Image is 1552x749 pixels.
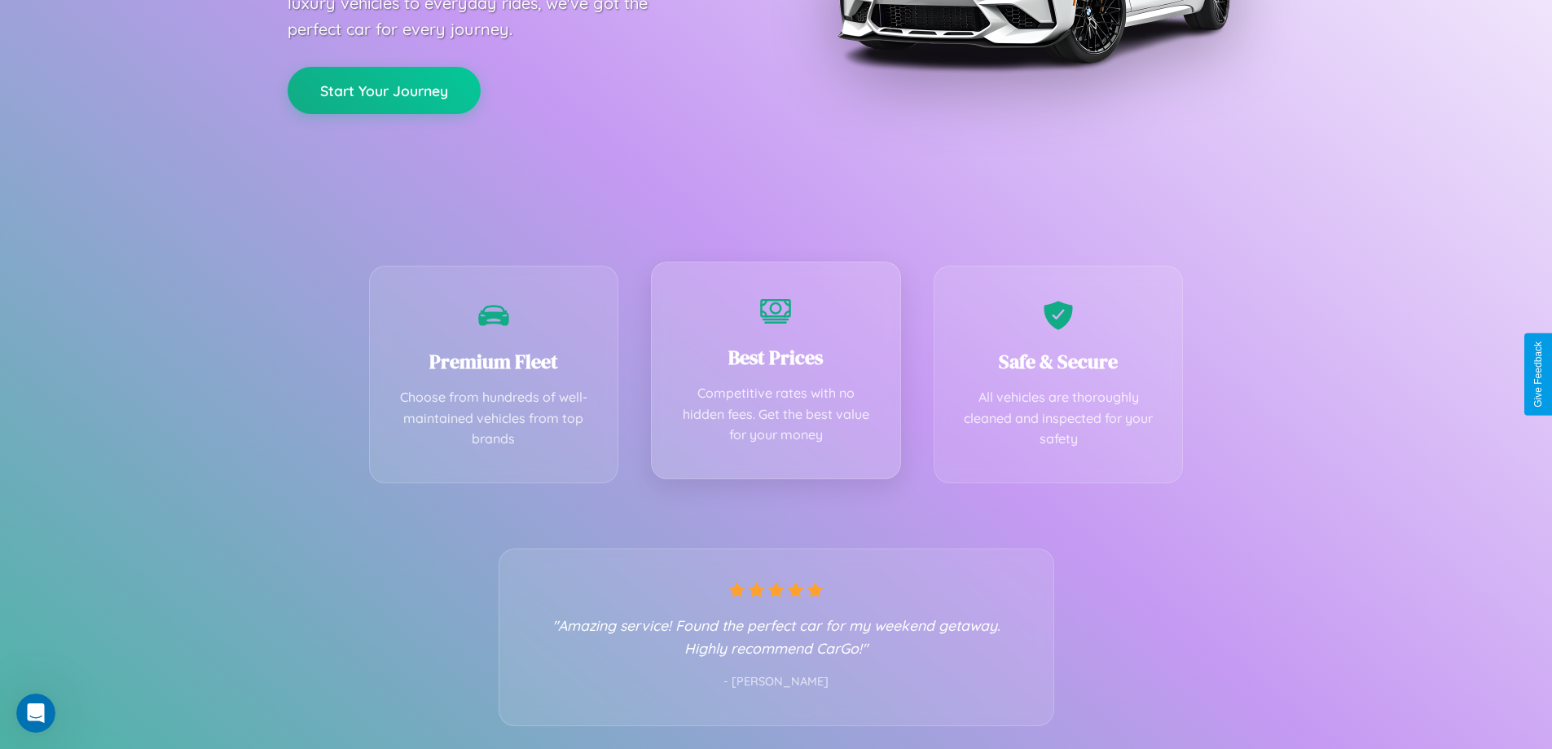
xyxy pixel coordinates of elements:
h3: Premium Fleet [394,348,594,375]
p: "Amazing service! Found the perfect car for my weekend getaway. Highly recommend CarGo!" [532,614,1021,659]
div: Give Feedback [1532,341,1544,408]
h3: Best Prices [676,344,876,371]
p: All vehicles are thoroughly cleaned and inspected for your safety [959,387,1159,450]
p: Competitive rates with no hidden fees. Get the best value for your money [676,383,876,446]
iframe: Intercom live chat [16,694,55,733]
p: - [PERSON_NAME] [532,672,1021,693]
p: Choose from hundreds of well-maintained vehicles from top brands [394,387,594,450]
h3: Safe & Secure [959,348,1159,375]
button: Start Your Journey [288,67,481,114]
